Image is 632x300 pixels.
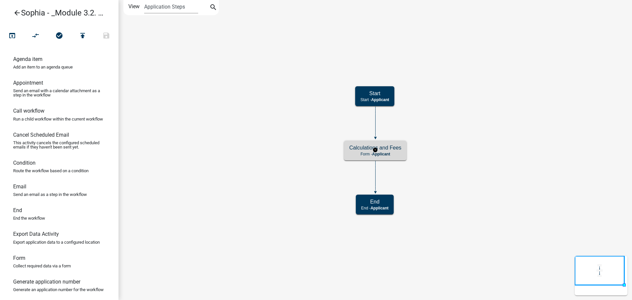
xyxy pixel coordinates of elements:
h5: End [361,199,388,205]
a: Sophia - _Module 3.2. Calculations and Fees [5,5,108,20]
p: Send an email with a calendar attachment as a step in the workflow [13,89,105,97]
button: Auto Layout [24,29,47,43]
h6: Export Data Activity [13,231,59,237]
h6: End [13,207,22,213]
p: Export application data to a configured location [13,240,100,244]
h6: Generate application number [13,279,80,285]
h6: Condition [13,160,36,166]
span: Applicant [371,206,389,210]
p: Collect required data via a form [13,264,71,268]
h6: Call workflow [13,108,44,114]
button: No problems [47,29,71,43]
h6: Appointment [13,80,43,86]
h6: Agenda item [13,56,42,62]
p: Run a child workflow within the current workflow [13,117,103,121]
p: End the workflow [13,216,45,220]
p: This activity cancels the configured scheduled emails if they haven't been sent yet. [13,141,105,149]
i: save [102,32,110,41]
i: search [209,3,217,13]
p: Send an email as a step in the workflow [13,192,87,197]
i: check_circle [55,32,63,41]
h6: Form [13,255,25,261]
p: Add an item to an agenda queue [13,65,73,69]
p: Generate an application number for the workflow [13,287,104,292]
button: search [208,3,219,13]
div: Workflow actions [0,29,118,45]
p: Form - [349,152,401,156]
i: publish [79,32,87,41]
i: compare_arrows [32,32,40,41]
button: Test Workflow [0,29,24,43]
h5: Calculations and Fees [349,145,401,151]
button: Publish [71,29,94,43]
button: Save [94,29,118,43]
span: Applicant [371,97,389,102]
i: arrow_back [13,9,21,18]
h5: Start [360,90,389,96]
span: Applicant [372,152,390,156]
p: Route the workflow based on a condition [13,169,89,173]
h6: Cancel Scheduled Email [13,132,69,138]
h6: Email [13,183,26,190]
p: Start - [360,97,389,102]
p: End - [361,206,388,210]
i: open_in_browser [8,32,16,41]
